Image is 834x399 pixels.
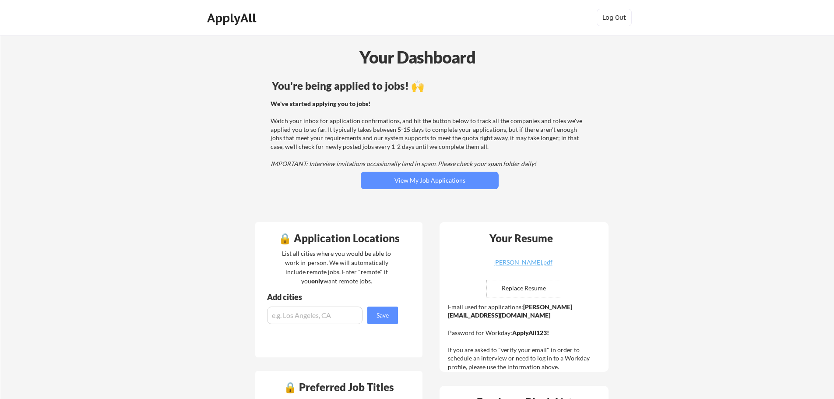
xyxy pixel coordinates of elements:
div: [PERSON_NAME].pdf [471,259,575,265]
div: You're being applied to jobs! 🙌 [272,81,588,91]
strong: [PERSON_NAME][EMAIL_ADDRESS][DOMAIN_NAME] [448,303,572,319]
div: ApplyAll [207,11,259,25]
a: [PERSON_NAME].pdf [471,259,575,273]
div: List all cities where you would be able to work in-person. We will automatically include remote j... [276,249,397,286]
div: Watch your inbox for application confirmations, and hit the button below to track all the compani... [271,99,586,168]
div: Your Resume [478,233,564,244]
button: Save [367,307,398,324]
em: IMPORTANT: Interview invitations occasionally land in spam. Please check your spam folder daily! [271,160,536,167]
div: 🔒 Preferred Job Titles [257,382,420,392]
strong: We've started applying you to jobs! [271,100,370,107]
input: e.g. Los Angeles, CA [267,307,362,324]
strong: only [311,277,324,285]
button: Log Out [597,9,632,26]
div: Add cities [267,293,400,301]
strong: ApplyAll123! [512,329,549,336]
div: Email used for applications: Password for Workday: If you are asked to "verify your email" in ord... [448,303,602,371]
button: View My Job Applications [361,172,499,189]
div: 🔒 Application Locations [257,233,420,244]
div: Your Dashboard [1,45,834,70]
